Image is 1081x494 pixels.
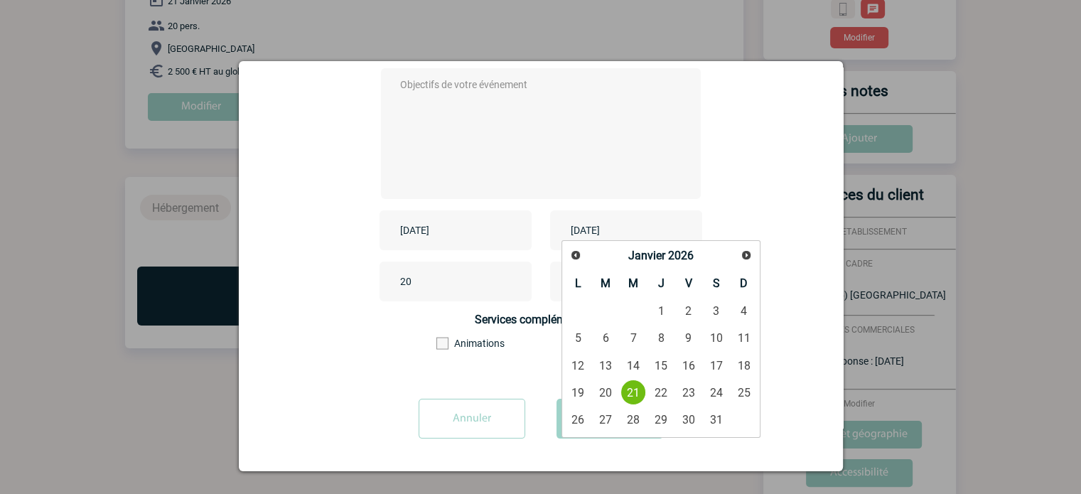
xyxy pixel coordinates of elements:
[736,245,756,265] a: Suivant
[397,272,530,291] input: Nombre de participants
[620,326,647,351] a: 7
[647,299,674,324] a: 1
[685,276,692,290] span: Vendredi
[570,249,581,261] span: Précédent
[419,399,525,439] input: Annuler
[647,326,674,351] a: 8
[628,276,638,290] span: Mercredi
[731,380,757,405] a: 25
[566,245,586,265] a: Précédent
[575,276,581,290] span: Lundi
[731,353,757,378] a: 18
[565,380,591,405] a: 19
[675,380,701,405] a: 23
[565,407,591,432] a: 26
[675,326,701,351] a: 9
[713,276,720,290] span: Samedi
[593,380,619,405] a: 20
[565,326,591,351] a: 5
[620,380,647,405] a: 21
[601,276,611,290] span: Mardi
[675,299,701,324] a: 2
[741,249,752,261] span: Suivant
[703,299,729,324] a: 3
[381,313,701,326] h4: Services complémentaires
[647,353,674,378] a: 15
[620,353,647,378] a: 14
[675,353,701,378] a: 16
[675,407,701,432] a: 30
[703,407,729,432] a: 31
[703,353,729,378] a: 17
[731,299,757,324] a: 4
[565,353,591,378] a: 12
[593,353,619,378] a: 13
[703,380,729,405] a: 24
[703,326,729,351] a: 10
[647,380,674,405] a: 22
[556,399,663,439] button: Valider
[397,221,495,240] input: Date de début
[668,249,694,262] span: 2026
[436,338,514,349] label: Animations
[731,326,757,351] a: 11
[657,276,664,290] span: Jeudi
[567,221,665,240] input: Date de fin
[647,407,674,432] a: 29
[628,249,665,262] span: Janvier
[740,276,748,290] span: Dimanche
[620,407,647,432] a: 28
[593,407,619,432] a: 27
[593,326,619,351] a: 6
